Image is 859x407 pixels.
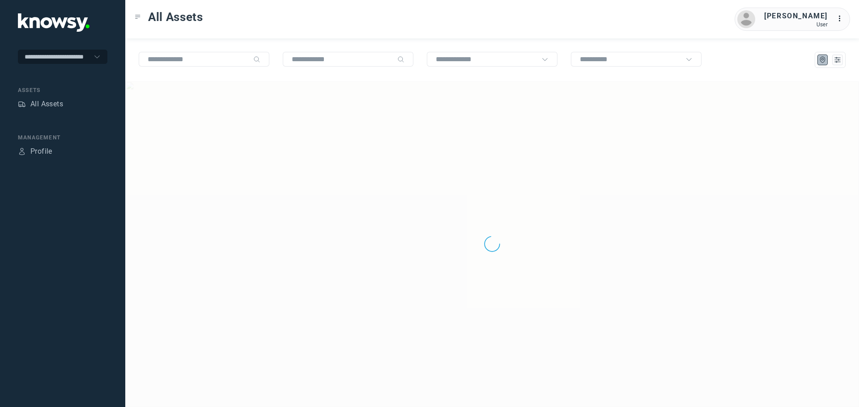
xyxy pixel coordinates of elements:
[737,10,755,28] img: avatar.png
[18,13,89,32] img: Application Logo
[837,13,847,24] div: :
[253,56,260,63] div: Search
[18,86,107,94] div: Assets
[764,21,828,28] div: User
[397,56,404,63] div: Search
[837,13,847,25] div: :
[18,147,26,155] div: Profile
[18,146,52,157] a: ProfileProfile
[819,56,827,64] div: Map
[18,99,63,109] a: AssetsAll Assets
[18,134,107,142] div: Management
[833,56,842,64] div: List
[837,15,846,22] tspan: ...
[148,9,203,25] span: All Assets
[764,11,828,21] div: [PERSON_NAME]
[135,14,141,20] div: Toggle Menu
[30,99,63,109] div: All Assets
[30,146,52,157] div: Profile
[18,100,26,108] div: Assets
